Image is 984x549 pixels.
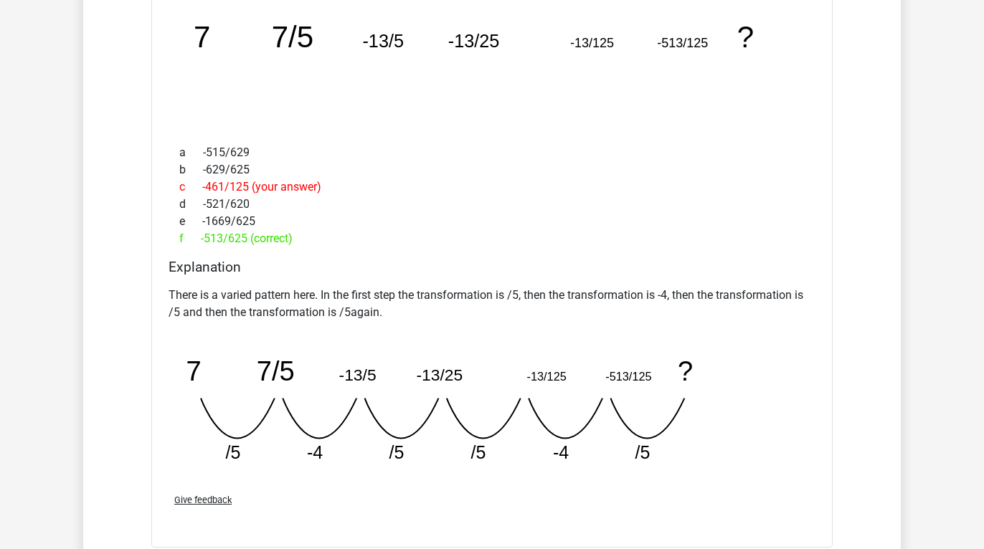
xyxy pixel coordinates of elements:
tspan: -13/5 [363,31,405,51]
div: -515/629 [169,144,815,161]
span: e [179,213,202,230]
tspan: /5 [635,442,651,462]
tspan: 7/5 [272,20,314,54]
div: -521/620 [169,196,815,213]
tspan: -13/25 [449,31,501,51]
tspan: -13/5 [339,366,377,384]
span: Give feedback [174,495,232,505]
tspan: -13/25 [416,366,463,384]
tspan: /5 [226,442,241,462]
tspan: -513/125 [658,36,709,50]
div: -513/625 (correct) [169,230,815,247]
span: b [179,161,203,178]
tspan: 7/5 [257,356,295,386]
tspan: 7 [186,356,201,386]
tspan: /5 [471,442,486,462]
tspan: ? [678,356,693,386]
span: f [179,230,201,247]
span: c [179,178,202,196]
tspan: -513/125 [605,370,651,383]
div: -461/125 (your answer) [169,178,815,196]
tspan: -4 [307,442,323,462]
tspan: /5 [389,442,405,462]
tspan: 7 [194,20,210,54]
tspan: -13/125 [526,370,566,383]
h4: Explanation [169,259,815,275]
p: There is a varied pattern here. In the first step the transformation is /5, then the transformati... [169,287,815,321]
div: -1669/625 [169,213,815,230]
tspan: -4 [553,442,569,462]
div: -629/625 [169,161,815,178]
tspan: ? [738,20,754,54]
span: a [179,144,203,161]
span: d [179,196,203,213]
tspan: -13/125 [571,36,615,50]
